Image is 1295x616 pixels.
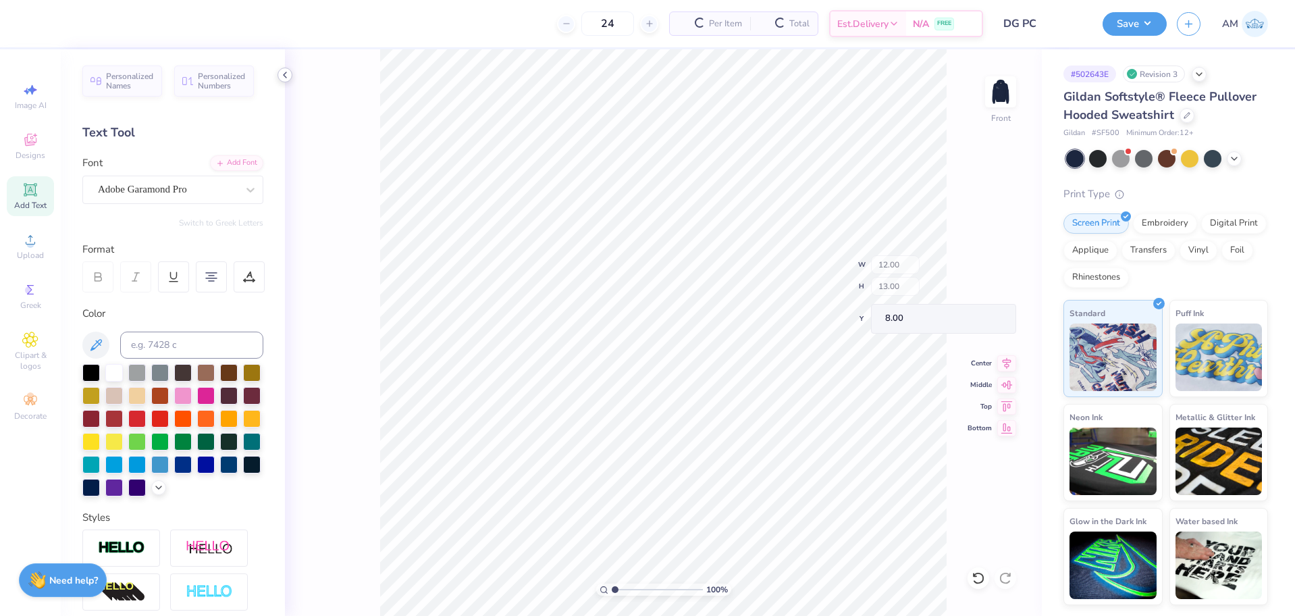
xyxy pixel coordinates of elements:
div: Add Font [210,155,263,171]
div: Embroidery [1133,213,1197,234]
div: Vinyl [1180,240,1217,261]
span: Gildan [1063,128,1085,139]
span: Clipart & logos [7,350,54,371]
div: Front [991,112,1011,124]
button: Save [1103,12,1167,36]
div: Transfers [1121,240,1175,261]
div: Color [82,306,263,322]
span: Upload [17,250,44,261]
div: Foil [1221,240,1253,261]
span: Est. Delivery [837,17,889,31]
img: Stroke [98,540,145,556]
img: Shadow [186,540,233,557]
div: Styles [82,510,263,525]
div: Screen Print [1063,213,1129,234]
input: – – [581,11,634,36]
span: Minimum Order: 12 + [1126,128,1194,139]
img: 3d Illusion [98,582,145,603]
span: Gildan Softstyle® Fleece Pullover Hooded Sweatshirt [1063,88,1257,123]
span: Water based Ink [1175,514,1238,528]
label: Font [82,155,103,171]
img: Front [987,78,1014,105]
span: 100 % [706,584,728,596]
span: Decorate [14,411,47,421]
span: Bottom [968,423,992,433]
div: Text Tool [82,124,263,142]
div: Print Type [1063,186,1268,202]
span: Designs [16,150,45,161]
img: Standard [1069,324,1157,391]
span: Standard [1069,306,1105,320]
span: Image AI [15,100,47,111]
img: Puff Ink [1175,324,1263,391]
div: Applique [1063,240,1117,261]
span: Middle [968,380,992,390]
span: Add Text [14,200,47,211]
img: Arvi Mikhail Parcero [1242,11,1268,37]
img: Water based Ink [1175,532,1263,599]
span: Top [968,402,992,411]
a: AM [1222,11,1268,37]
span: Metallic & Glitter Ink [1175,410,1255,424]
span: N/A [913,17,929,31]
img: Neon Ink [1069,428,1157,495]
div: # 502643E [1063,66,1116,82]
span: Per Item [709,17,742,31]
div: Format [82,242,265,257]
strong: Need help? [49,574,98,587]
span: Neon Ink [1069,410,1103,424]
div: Digital Print [1201,213,1267,234]
span: Puff Ink [1175,306,1204,320]
input: e.g. 7428 c [120,332,263,359]
img: Negative Space [186,584,233,600]
span: Greek [20,300,41,311]
div: Rhinestones [1063,267,1129,288]
span: Personalized Numbers [198,72,246,91]
div: Revision 3 [1123,66,1185,82]
input: Untitled Design [993,10,1092,37]
span: Total [789,17,810,31]
button: Switch to Greek Letters [179,217,263,228]
img: Glow in the Dark Ink [1069,532,1157,599]
span: # SF500 [1092,128,1119,139]
span: FREE [937,19,951,28]
span: Personalized Names [106,72,154,91]
span: Center [968,359,992,368]
span: Glow in the Dark Ink [1069,514,1146,528]
span: AM [1222,16,1238,32]
img: Metallic & Glitter Ink [1175,428,1263,495]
